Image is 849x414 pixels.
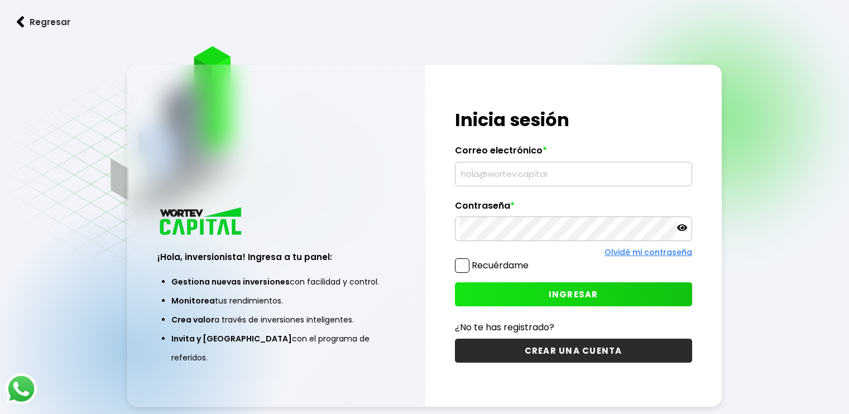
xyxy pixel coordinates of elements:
span: Gestiona nuevas inversiones [171,276,290,287]
button: CREAR UNA CUENTA [455,339,692,363]
label: Recuérdame [472,259,529,272]
li: tus rendimientos. [171,291,381,310]
span: Monitorea [171,295,215,306]
img: logo_wortev_capital [157,206,246,239]
img: flecha izquierda [17,16,25,28]
img: logos_whatsapp-icon.242b2217.svg [6,373,37,405]
h1: Inicia sesión [455,107,692,133]
span: Crea valor [171,314,214,325]
a: ¿No te has registrado?CREAR UNA CUENTA [455,320,692,363]
label: Contraseña [455,200,692,217]
li: con facilidad y control. [171,272,381,291]
input: hola@wortev.capital [460,162,687,186]
label: Correo electrónico [455,145,692,162]
span: INGRESAR [549,288,598,300]
li: con el programa de referidos. [171,329,381,367]
p: ¿No te has registrado? [455,320,692,334]
span: Invita y [GEOGRAPHIC_DATA] [171,333,292,344]
li: a través de inversiones inteligentes. [171,310,381,329]
a: Olvidé mi contraseña [605,247,692,258]
h3: ¡Hola, inversionista! Ingresa a tu panel: [157,251,395,263]
button: INGRESAR [455,282,692,306]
